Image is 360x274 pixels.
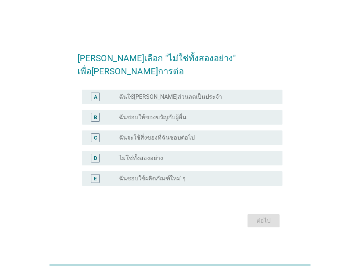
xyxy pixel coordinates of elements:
div: A [94,93,97,101]
label: ฉันจะใช้สิ่งของที่ฉันชอบต่อไป [119,134,195,141]
div: B [94,114,97,121]
div: E [94,175,97,183]
label: ฉันใช้[PERSON_NAME]ส่วนลดเป็นประจำ [119,93,222,101]
h2: [PERSON_NAME]เลือก "ไม่ใช่ทั้งสองอย่าง" เพื่อ[PERSON_NAME]การต่อ [78,44,282,78]
div: D [94,154,97,162]
label: ฉันชอบใช้ผลิตภัณฑ์ใหม่ ๆ [119,175,186,182]
label: ฉันชอบให้ของขวัญกับผู้อื่น [119,114,186,121]
label: ไม่ใช่ทั้งสองอย่าง [119,154,163,162]
div: C [94,134,97,142]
